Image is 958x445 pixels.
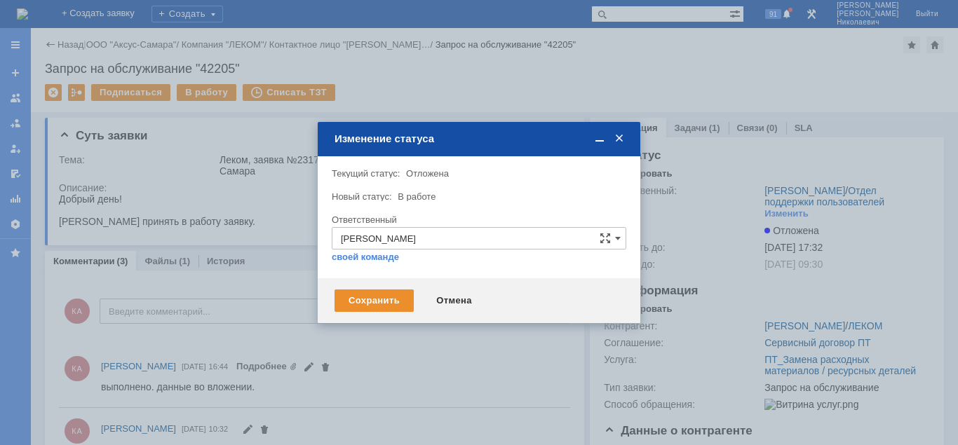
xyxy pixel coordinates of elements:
[332,252,399,263] a: своей команде
[406,168,449,179] span: Отложена
[612,132,626,145] span: Закрыть
[332,191,392,202] label: Новый статус:
[332,168,400,179] label: Текущий статус:
[335,132,626,145] div: Изменение статуса
[593,132,607,145] span: Свернуть (Ctrl + M)
[600,233,611,244] span: Сложная форма
[398,191,436,202] span: В работе
[332,215,623,224] div: Ответственный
